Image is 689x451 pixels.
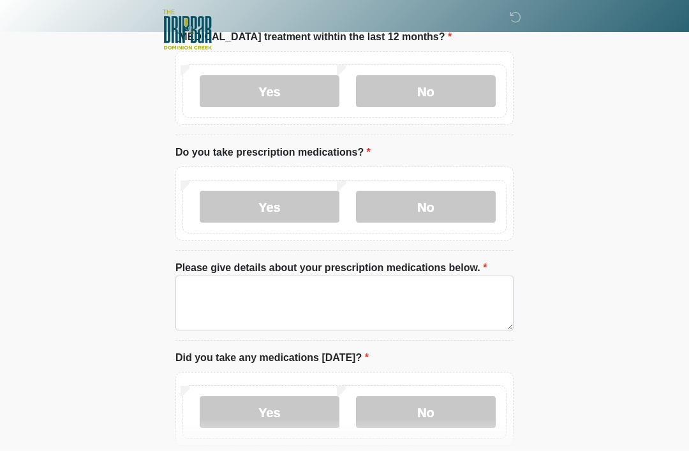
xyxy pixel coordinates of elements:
label: Do you take prescription medications? [175,145,371,160]
label: Did you take any medications [DATE]? [175,350,369,366]
label: No [356,191,496,223]
label: Yes [200,75,339,107]
img: The DRIPBaR - San Antonio Dominion Creek Logo [163,10,212,52]
label: Yes [200,396,339,428]
label: No [356,75,496,107]
label: Please give details about your prescription medications below. [175,260,487,276]
label: No [356,396,496,428]
label: Yes [200,191,339,223]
